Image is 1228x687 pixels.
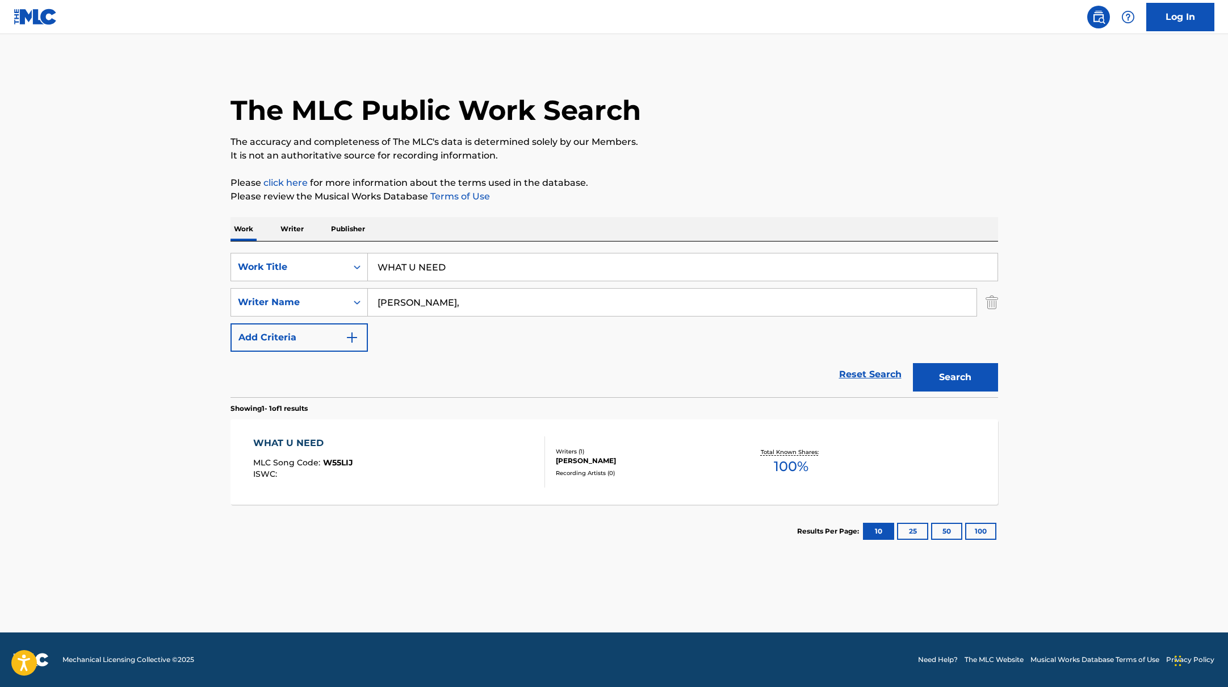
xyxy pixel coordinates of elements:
[1166,655,1214,665] a: Privacy Policy
[833,362,907,387] a: Reset Search
[238,295,340,309] div: Writer Name
[774,456,808,477] span: 100 %
[230,176,998,190] p: Please for more information about the terms used in the database.
[230,149,998,163] p: It is not an authoritative source for recording information.
[1087,6,1110,28] a: Public Search
[913,363,998,392] button: Search
[277,217,307,241] p: Writer
[1146,3,1214,31] a: Log In
[230,135,998,149] p: The accuracy and completeness of The MLC's data is determined solely by our Members.
[230,217,257,241] p: Work
[1092,10,1105,24] img: search
[230,419,998,505] a: WHAT U NEEDMLC Song Code:W55LIJISWC:Writers (1)[PERSON_NAME]Recording Artists (0)Total Known Shar...
[253,457,323,468] span: MLC Song Code :
[14,9,57,25] img: MLC Logo
[1121,10,1135,24] img: help
[761,448,822,456] p: Total Known Shares:
[238,260,340,274] div: Work Title
[1175,644,1181,678] div: Drag
[965,523,996,540] button: 100
[986,288,998,317] img: Delete Criterion
[230,190,998,203] p: Please review the Musical Works Database
[253,436,353,450] div: WHAT U NEED
[328,217,368,241] p: Publisher
[14,653,49,667] img: logo
[918,655,958,665] a: Need Help?
[428,191,490,202] a: Terms of Use
[556,456,727,466] div: [PERSON_NAME]
[323,457,353,468] span: W55LIJ
[1117,6,1139,28] div: Help
[556,469,727,477] div: Recording Artists ( 0 )
[253,469,280,479] span: ISWC :
[345,331,359,344] img: 9d2ae6d4665cec9f34b9.svg
[931,523,962,540] button: 50
[62,655,194,665] span: Mechanical Licensing Collective © 2025
[1030,655,1159,665] a: Musical Works Database Terms of Use
[863,523,894,540] button: 10
[1171,632,1228,687] iframe: Chat Widget
[556,447,727,456] div: Writers ( 1 )
[897,523,928,540] button: 25
[263,177,308,188] a: click here
[230,403,308,414] p: Showing 1 - 1 of 1 results
[965,655,1024,665] a: The MLC Website
[230,253,998,397] form: Search Form
[230,93,641,127] h1: The MLC Public Work Search
[797,526,862,536] p: Results Per Page:
[230,323,368,352] button: Add Criteria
